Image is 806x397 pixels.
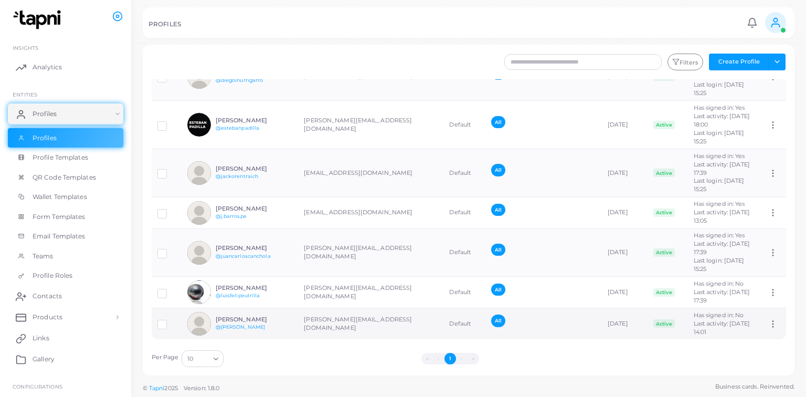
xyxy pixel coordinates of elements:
[491,116,505,128] span: All
[8,128,123,148] a: Profiles
[491,284,505,296] span: All
[653,248,675,257] span: Active
[653,121,675,129] span: Active
[216,205,293,212] h6: [PERSON_NAME]
[33,212,86,222] span: Form Templates
[602,197,648,228] td: [DATE]
[491,244,505,256] span: All
[8,349,123,370] a: Gallery
[602,149,648,197] td: [DATE]
[216,165,293,172] h6: [PERSON_NAME]
[8,328,123,349] a: Links
[33,133,57,143] span: Profiles
[216,125,260,131] a: @estebanpadilla
[33,354,55,364] span: Gallery
[8,246,123,266] a: Teams
[164,384,177,393] span: 2025
[715,382,794,391] span: Business cards. Reinvented.
[602,308,648,339] td: [DATE]
[187,113,211,137] img: avatar
[33,252,54,261] span: Teams
[187,280,211,304] img: avatar
[653,208,675,217] span: Active
[33,291,62,301] span: Contacts
[694,311,744,319] span: Has signed in: No
[13,45,38,51] span: INSIGHTS
[8,57,123,78] a: Analytics
[8,226,123,246] a: Email Templates
[216,253,271,259] a: @juancarloscanchola
[602,277,648,308] td: [DATE]
[8,187,123,207] a: Wallet Templates
[443,277,485,308] td: Default
[184,384,220,392] span: Version: 1.8.0
[187,241,211,265] img: avatar
[491,204,505,216] span: All
[443,101,485,149] td: Default
[694,152,745,160] span: Has signed in: Yes
[33,232,86,241] span: Email Templates
[298,228,443,277] td: [PERSON_NAME][EMAIL_ADDRESS][DOMAIN_NAME]
[694,112,750,128] span: Last activity: [DATE] 18:00
[216,117,293,124] h6: [PERSON_NAME]
[187,353,193,364] span: 10
[216,316,293,323] h6: [PERSON_NAME]
[194,353,209,364] input: Search for option
[216,77,263,83] a: @diegoinurrigarro
[694,129,745,145] span: Last login: [DATE] 15:25
[33,312,62,322] span: Products
[8,148,123,168] a: Profile Templates
[33,109,57,119] span: Profiles
[653,319,675,328] span: Active
[443,308,485,339] td: Default
[298,308,443,339] td: [PERSON_NAME][EMAIL_ADDRESS][DOMAIN_NAME]
[216,285,293,291] h6: [PERSON_NAME]
[143,384,219,393] span: ©
[694,200,745,207] span: Has signed in: Yes
[8,266,123,286] a: Profile Roles
[33,271,72,280] span: Profile Roles
[694,288,750,304] span: Last activity: [DATE] 17:39
[187,161,211,185] img: avatar
[216,173,259,179] a: @jackorentraich
[694,280,744,287] span: Has signed in: No
[298,149,443,197] td: [EMAIL_ADDRESS][DOMAIN_NAME]
[149,20,181,28] h5: PROFILES
[33,192,87,202] span: Wallet Templates
[182,350,224,367] div: Search for option
[694,161,750,176] span: Last activity: [DATE] 17:39
[667,54,703,70] button: Filters
[694,257,745,273] span: Last login: [DATE] 15:25
[33,62,62,72] span: Analytics
[8,207,123,227] a: Form Templates
[694,81,745,97] span: Last login: [DATE] 15:25
[8,307,123,328] a: Products
[298,197,443,228] td: [EMAIL_ADDRESS][DOMAIN_NAME]
[602,228,648,277] td: [DATE]
[149,384,165,392] a: Tapni
[33,333,49,343] span: Links
[187,312,211,336] img: avatar
[491,315,505,327] span: All
[602,101,648,149] td: [DATE]
[13,91,37,98] span: ENTITIES
[709,54,769,70] button: Create Profile
[187,201,211,225] img: avatar
[216,213,247,219] a: @j.barrospe
[694,320,750,336] span: Last activity: [DATE] 14:01
[8,103,123,124] a: Profiles
[216,245,293,252] h6: [PERSON_NAME]
[694,104,745,111] span: Has signed in: Yes
[152,353,179,362] label: Per Page
[13,383,62,390] span: Configurations
[443,149,485,197] td: Default
[33,173,96,182] span: QR Code Templates
[298,277,443,308] td: [PERSON_NAME][EMAIL_ADDRESS][DOMAIN_NAME]
[216,292,260,298] a: @luisfelipeutrilla
[694,177,745,193] span: Last login: [DATE] 15:25
[694,208,750,224] span: Last activity: [DATE] 13:05
[9,10,68,29] img: logo
[298,101,443,149] td: [PERSON_NAME][EMAIL_ADDRESS][DOMAIN_NAME]
[216,324,266,330] a: @[PERSON_NAME]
